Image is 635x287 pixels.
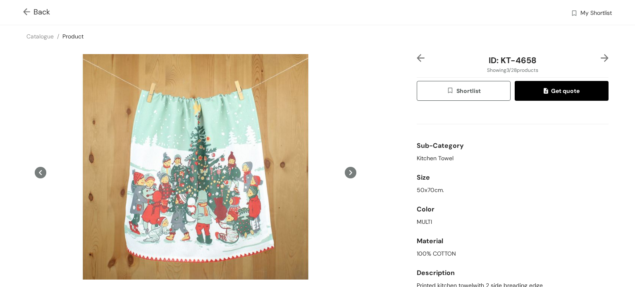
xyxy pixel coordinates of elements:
div: Material [417,233,609,249]
img: wishlist [446,87,456,96]
span: My Shortlist [580,9,612,19]
div: MULTI [417,218,609,226]
button: quoteGet quote [515,81,609,101]
div: Description [417,265,609,281]
a: Product [62,33,84,40]
img: wishlist [571,9,578,18]
a: Catalogue [26,33,54,40]
button: wishlistShortlist [417,81,511,101]
img: Go back [23,8,33,17]
span: Back [23,7,50,18]
img: right [601,54,609,62]
img: quote [544,88,551,95]
span: Showing 3 / 28 products [487,66,538,74]
span: Shortlist [446,86,481,96]
span: ID: KT-4658 [489,55,537,66]
img: left [417,54,425,62]
span: Get quote [544,86,579,95]
div: Size [417,169,609,186]
div: Color [417,201,609,218]
div: 100% COTTON [417,249,609,258]
div: 50x70cm. [417,186,609,194]
div: Kitchen Towel [417,154,609,163]
span: / [57,33,59,40]
div: Sub-Category [417,138,609,154]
